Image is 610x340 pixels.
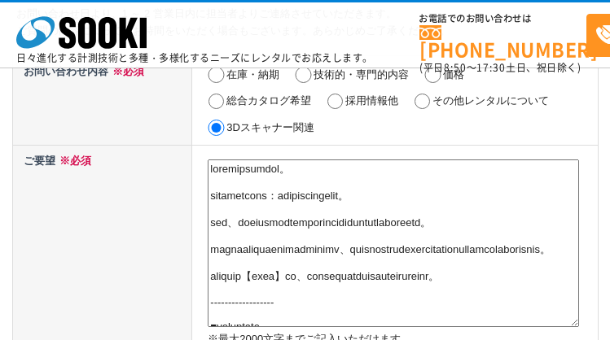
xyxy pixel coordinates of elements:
label: 技術的・専門的内容 [314,68,409,81]
label: 採用情報他 [345,94,398,107]
label: 在庫・納期 [226,68,279,81]
span: 8:50 [444,60,467,75]
label: その他レンタルについて [432,94,549,107]
th: お問い合わせ内容 [12,56,192,146]
label: 価格 [443,68,464,81]
span: 17:30 [476,60,506,75]
span: お電話でのお問い合わせは [419,14,586,24]
span: (平日 ～ 土日、祝日除く) [419,60,581,75]
span: ※必須 [55,155,91,167]
label: 3Dスキャナー関連 [226,121,314,133]
label: 総合カタログ希望 [226,94,311,107]
p: 日々進化する計測技術と多種・多様化するニーズにレンタルでお応えします。 [16,53,373,63]
a: [PHONE_NUMBER] [419,25,586,59]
